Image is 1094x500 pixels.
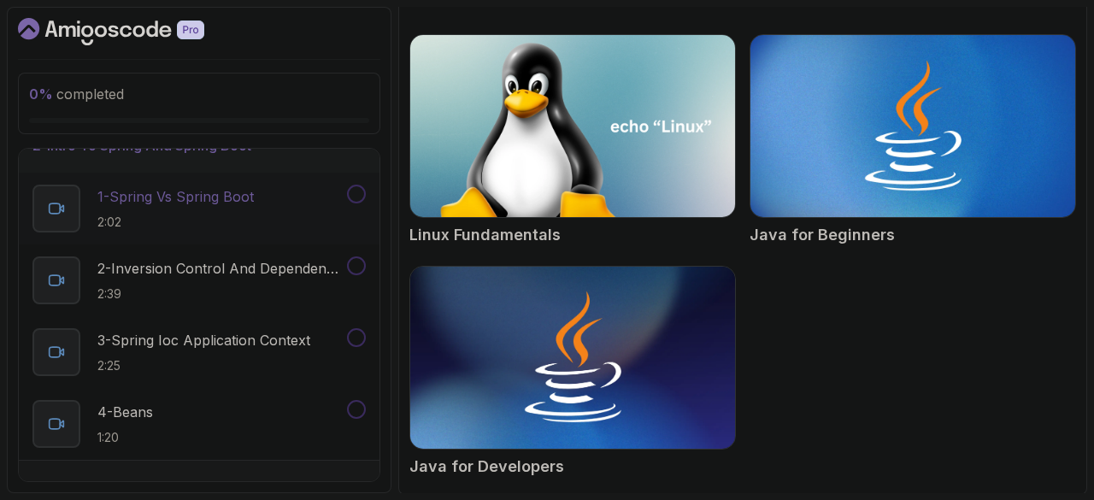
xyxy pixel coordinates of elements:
[97,186,254,207] p: 1 - Spring Vs Spring Boot
[97,285,344,303] p: 2:39
[750,34,1076,247] a: Java for Beginners cardJava for Beginners
[409,266,736,479] a: Java for Developers cardJava for Developers
[97,214,254,231] p: 2:02
[409,223,561,247] h2: Linux Fundamentals
[29,85,53,103] span: 0 %
[97,429,153,446] p: 1:20
[409,455,564,479] h2: Java for Developers
[410,267,735,449] img: Java for Developers card
[32,185,366,232] button: 1-Spring Vs Spring Boot2:02
[97,258,344,279] p: 2 - Inversion Control And Dependency Injection
[750,223,895,247] h2: Java for Beginners
[32,256,366,304] button: 2-Inversion Control And Dependency Injection2:39
[409,34,736,247] a: Linux Fundamentals cardLinux Fundamentals
[97,357,310,374] p: 2:25
[32,478,169,498] h3: 3 - Environment Setup
[18,18,244,45] a: Dashboard
[410,35,735,217] img: Linux Fundamentals card
[750,35,1075,217] img: Java for Beginners card
[32,328,366,376] button: 3-Spring Ioc Application Context2:25
[32,400,366,448] button: 4-Beans1:20
[97,330,310,350] p: 3 - Spring Ioc Application Context
[29,85,124,103] span: completed
[97,402,153,422] p: 4 - Beans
